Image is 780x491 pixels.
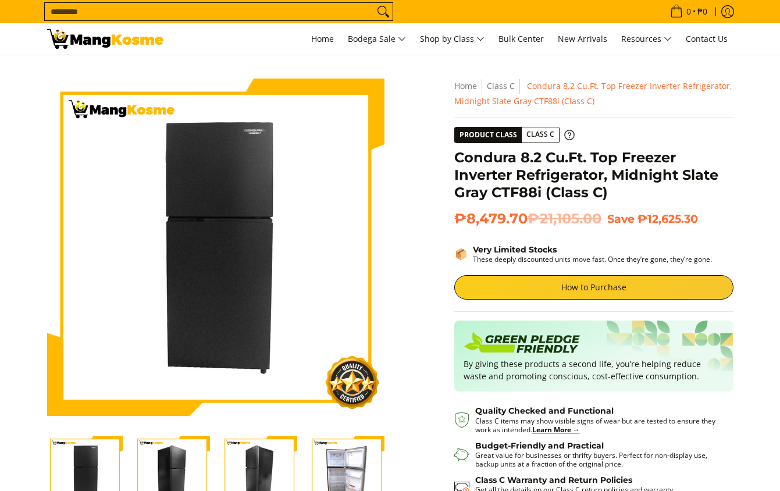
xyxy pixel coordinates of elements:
a: Home [454,80,477,91]
a: Resources [615,23,678,55]
strong: Very Limited Stocks [473,244,557,255]
img: Condura 8.2 Cu.Ft. Top Freezer Inverter Refrigerator, Midnight Slate Gray CTF88i (Class C) [47,79,384,416]
a: New Arrivals [552,23,613,55]
p: These deeply discounted units move fast. Once they’re gone, they’re gone. [473,255,712,264]
a: Bulk Center [493,23,550,55]
span: Home [311,33,334,44]
span: Bodega Sale [348,32,406,47]
img: Badge sustainability green pledge friendly [464,330,580,358]
a: Contact Us [680,23,733,55]
strong: Budget-Friendly and Practical [475,440,604,451]
span: Shop by Class [420,32,485,47]
button: Search [374,3,393,20]
nav: Main Menu [175,23,733,55]
a: Product Class Class C [454,127,575,143]
p: Great value for businesses or thrifty buyers. Perfect for non-display use, backup units at a frac... [475,451,722,468]
p: By giving these products a second life, you’re helping reduce waste and promoting conscious, cost... [464,358,724,382]
span: ₱12,625.30 [637,212,698,226]
a: Learn More → [532,425,580,435]
span: ₱8,479.70 [454,210,601,227]
span: Bulk Center [498,33,544,44]
p: Class C items may show visible signs of wear but are tested to ensure they work as intended. [475,417,722,434]
span: Class C [522,127,559,142]
span: New Arrivals [558,33,607,44]
span: Resources [621,32,672,47]
span: Product Class [455,127,522,143]
strong: Class C Warranty and Return Policies [475,475,632,485]
a: Class C [487,80,515,91]
span: • [667,5,711,18]
nav: Breadcrumbs [454,79,733,109]
h1: Condura 8.2 Cu.Ft. Top Freezer Inverter Refrigerator, Midnight Slate Gray CTF88i (Class C) [454,149,733,201]
a: Shop by Class [414,23,490,55]
a: Home [305,23,340,55]
a: How to Purchase [454,275,733,300]
strong: Quality Checked and Functional [475,405,614,416]
span: 0 [685,8,693,16]
img: Condura 8.2 Cu.Ft. Top Freezer Inverter Refrigerator, Midnight Slate G | Mang Kosme [47,29,163,49]
span: Condura 8.2 Cu.Ft. Top Freezer Inverter Refrigerator, Midnight Slate Gray CTF88i (Class C) [454,80,732,106]
del: ₱21,105.00 [528,210,601,227]
span: Save [607,212,635,226]
span: ₱0 [696,8,709,16]
a: Bodega Sale [342,23,412,55]
span: Contact Us [686,33,728,44]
